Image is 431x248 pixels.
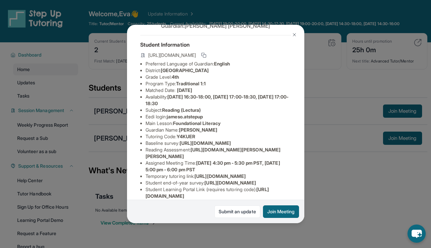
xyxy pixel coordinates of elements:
[146,120,291,127] li: Main Lesson :
[146,180,291,186] li: Student end-of-year survey :
[200,51,208,59] button: Copy link
[177,134,195,139] span: Y4KUER
[162,107,201,113] span: Reading (Lectura)
[173,120,220,126] span: Foundational Literacy
[146,94,289,106] span: [DATE] 16:30-18:00, [DATE] 17:00-18:30, [DATE] 17:00-18:30
[146,160,291,173] li: Assigned Meeting Time :
[146,186,291,199] li: Student Learning Portal Link (requires tutoring code) :
[146,199,291,213] li: Student Direct Learning Portal Link (no tutoring code required) :
[292,32,297,37] img: Close Icon
[176,81,206,86] span: Traditional 1:1
[214,205,260,218] a: Submit an update
[146,173,291,180] li: Temporary tutoring link :
[146,146,291,160] li: Reading Assessment :
[146,160,280,172] span: [DATE] 4:30 pm - 5:30 pm PST, [DATE] 5:00 pm - 6:00 pm PST
[180,140,231,146] span: [URL][DOMAIN_NAME]
[148,52,196,59] span: [URL][DOMAIN_NAME]
[408,225,426,243] button: chat-button
[146,61,291,67] li: Preferred Language of Guardian:
[140,41,291,49] h4: Student Information
[161,67,209,73] span: [GEOGRAPHIC_DATA]
[172,74,179,80] span: 4th
[146,87,291,94] li: Matched Date:
[146,127,291,133] li: Guardian Name :
[146,94,291,107] li: Availability:
[140,22,291,30] p: Guardian: [PERSON_NAME] [PERSON_NAME]
[204,180,256,186] span: [URL][DOMAIN_NAME]
[194,173,246,179] span: [URL][DOMAIN_NAME]
[146,147,281,159] span: [URL][DOMAIN_NAME][PERSON_NAME][PERSON_NAME]
[146,133,291,140] li: Tutoring Code :
[179,127,218,133] span: [PERSON_NAME]
[146,74,291,80] li: Grade Level:
[263,205,299,218] button: Join Meeting
[167,114,203,119] span: jameso.atstepup
[146,107,291,113] li: Subject :
[214,61,230,66] span: English
[146,80,291,87] li: Program Type:
[177,87,192,93] span: [DATE]
[146,140,291,146] li: Baseline survey :
[146,67,291,74] li: District:
[146,113,291,120] li: Eedi login :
